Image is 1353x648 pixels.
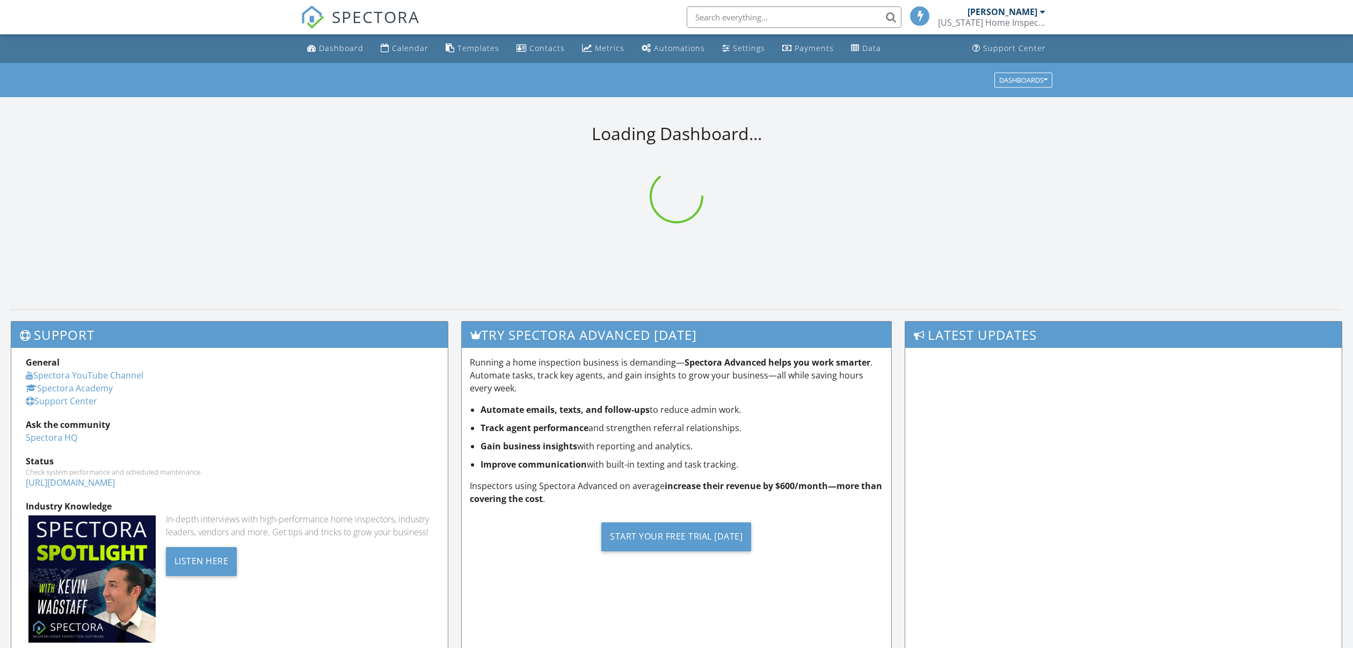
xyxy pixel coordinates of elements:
[319,43,363,53] div: Dashboard
[26,455,433,468] div: Status
[392,43,428,53] div: Calendar
[687,6,901,28] input: Search everything...
[11,322,448,348] h3: Support
[301,14,420,37] a: SPECTORA
[26,477,115,489] a: [URL][DOMAIN_NAME]
[26,418,433,431] div: Ask the community
[301,5,324,29] img: The Best Home Inspection Software - Spectora
[938,17,1045,28] div: Florida Home Inspector Services, LLC
[847,39,885,59] a: Data
[470,356,884,395] p: Running a home inspection business is demanding— . Automate tasks, track key agents, and gain ins...
[457,43,499,53] div: Templates
[601,522,751,551] div: Start Your Free Trial [DATE]
[481,440,884,453] li: with reporting and analytics.
[595,43,624,53] div: Metrics
[26,369,143,381] a: Spectora YouTube Channel
[481,404,650,416] strong: Automate emails, texts, and follow-ups
[778,39,838,59] a: Payments
[481,440,577,452] strong: Gain business insights
[26,395,97,407] a: Support Center
[28,515,156,643] img: Spectoraspolightmain
[512,39,569,59] a: Contacts
[578,39,629,59] a: Metrics
[166,513,433,538] div: In-depth interviews with high-performance home inspectors, industry leaders, vendors and more. Ge...
[994,72,1052,88] button: Dashboards
[481,403,884,416] li: to reduce admin work.
[303,39,368,59] a: Dashboard
[26,356,60,368] strong: General
[376,39,433,59] a: Calendar
[905,322,1342,348] h3: Latest Updates
[795,43,834,53] div: Payments
[862,43,881,53] div: Data
[999,76,1048,84] div: Dashboards
[654,43,705,53] div: Automations
[26,500,433,513] div: Industry Knowledge
[26,432,77,443] a: Spectora HQ
[968,39,1050,59] a: Support Center
[470,514,884,559] a: Start Your Free Trial [DATE]
[462,322,892,348] h3: Try spectora advanced [DATE]
[26,468,433,476] div: Check system performance and scheduled maintenance.
[441,39,504,59] a: Templates
[733,43,765,53] div: Settings
[529,43,565,53] div: Contacts
[481,422,588,434] strong: Track agent performance
[718,39,769,59] a: Settings
[166,555,237,566] a: Listen Here
[637,39,709,59] a: Automations (Basic)
[481,458,587,470] strong: Improve communication
[332,5,420,28] span: SPECTORA
[983,43,1046,53] div: Support Center
[166,547,237,576] div: Listen Here
[470,480,882,505] strong: increase their revenue by $600/month—more than covering the cost
[968,6,1037,17] div: [PERSON_NAME]
[26,382,113,394] a: Spectora Academy
[481,458,884,471] li: with built-in texting and task tracking.
[481,421,884,434] li: and strengthen referral relationships.
[685,356,870,368] strong: Spectora Advanced helps you work smarter
[470,479,884,505] p: Inspectors using Spectora Advanced on average .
